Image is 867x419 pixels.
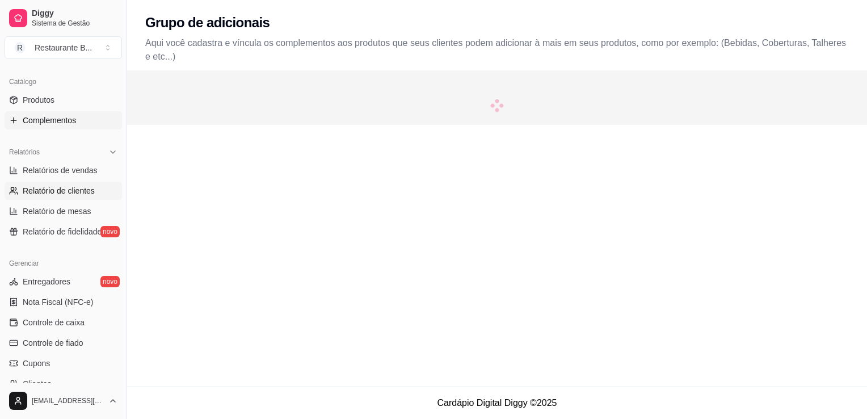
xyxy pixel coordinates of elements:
a: Produtos [5,91,122,109]
a: Nota Fiscal (NFC-e) [5,293,122,311]
span: Controle de caixa [23,317,85,328]
span: Sistema de Gestão [32,19,117,28]
span: Controle de fiado [23,337,83,349]
span: Relatório de clientes [23,185,95,196]
h2: Grupo de adicionais [145,14,270,32]
div: Restaurante B ... [35,42,92,53]
span: Clientes [23,378,52,389]
a: Controle de fiado [5,334,122,352]
a: Complementos [5,111,122,129]
span: Diggy [32,9,117,19]
span: Entregadores [23,276,70,287]
a: DiggySistema de Gestão [5,5,122,32]
span: Cupons [23,358,50,369]
a: Entregadoresnovo [5,273,122,291]
div: Gerenciar [5,254,122,273]
span: Complementos [23,115,76,126]
span: Relatório de fidelidade [23,226,102,237]
p: Aqui você cadastra e víncula os complementos aos produtos que seus clientes podem adicionar à mai... [145,36,849,64]
span: Relatórios [9,148,40,157]
span: Relatórios de vendas [23,165,98,176]
a: Relatório de fidelidadenovo [5,223,122,241]
a: Clientes [5,375,122,393]
span: Relatório de mesas [23,206,91,217]
a: Controle de caixa [5,313,122,332]
footer: Cardápio Digital Diggy © 2025 [127,387,867,419]
span: Produtos [23,94,54,106]
span: [EMAIL_ADDRESS][DOMAIN_NAME] [32,396,104,405]
button: Select a team [5,36,122,59]
a: Relatórios de vendas [5,161,122,179]
div: Catálogo [5,73,122,91]
a: Relatório de clientes [5,182,122,200]
button: [EMAIL_ADDRESS][DOMAIN_NAME] [5,387,122,414]
a: Cupons [5,354,122,372]
span: Nota Fiscal (NFC-e) [23,296,93,308]
a: Relatório de mesas [5,202,122,220]
span: R [14,42,26,53]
